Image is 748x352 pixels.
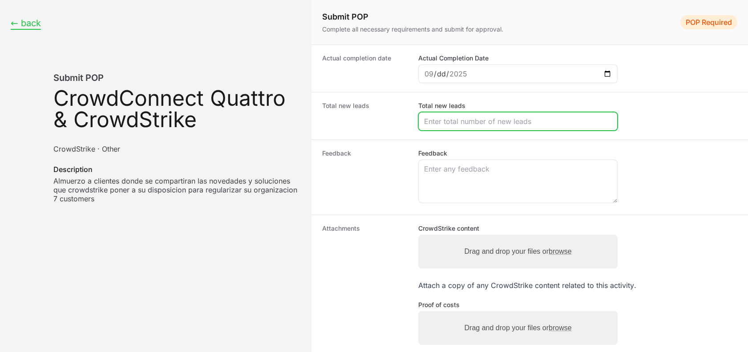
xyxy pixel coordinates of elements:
label: CrowdStrike content [418,224,618,233]
p: Complete all necessary requirements and submit for approval. [322,25,503,34]
p: supplier name + activity name [53,144,301,153]
label: Total new leads [418,101,465,110]
label: Actual Completion Date [418,54,489,63]
dt: Description [53,164,301,175]
dd: Almuerzo a clientes donde se compartiran las novedades y soluciones que crowdstrike poner a su di... [53,176,301,203]
span: Activity Status [680,18,737,27]
label: Proof of costs [418,300,618,309]
button: ← back [11,18,41,29]
h1: Submit POP [322,11,503,23]
dt: Total new leads [322,101,408,131]
input: Enter total number of new leads [424,116,612,127]
span: browse [549,248,572,255]
h3: CrowdConnect Quattro & CrowdStrike [53,88,301,130]
span: browse [549,324,572,332]
label: Feedback [418,149,618,158]
dt: Feedback [322,149,408,206]
label: Drag and drop your files or [461,319,575,337]
dt: Actual completion date [322,54,408,83]
h1: Submit POP [53,72,301,84]
label: Drag and drop your files or [461,243,575,260]
div: Attach a copy of any CrowdStrike content related to this activity. [418,279,708,292]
